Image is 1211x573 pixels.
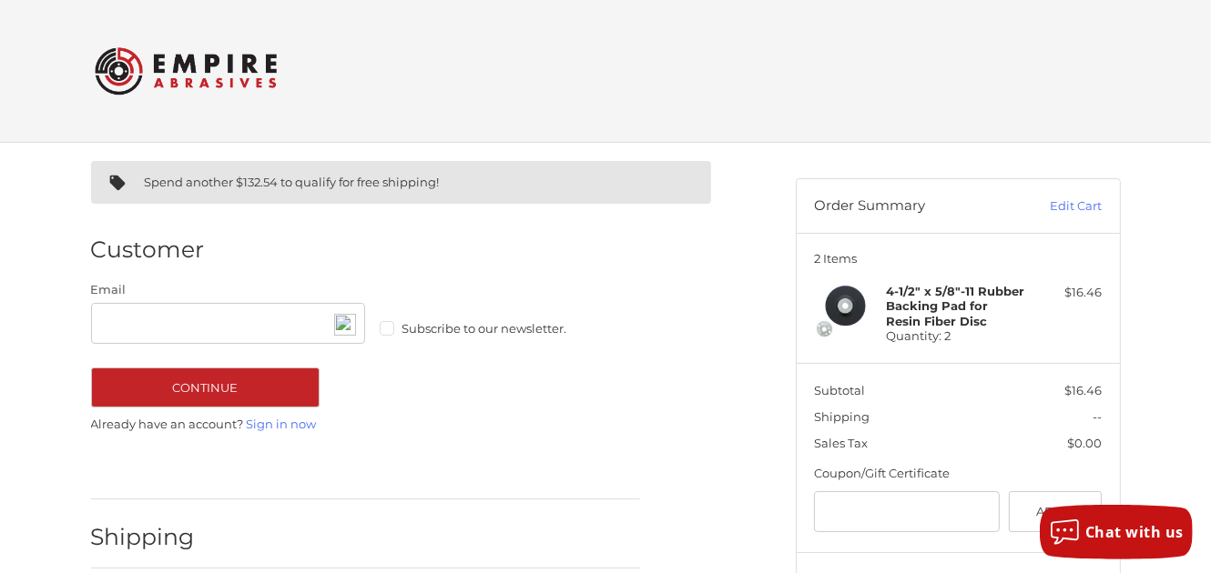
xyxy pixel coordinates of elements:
[1067,436,1102,450] span: $0.00
[91,416,640,434] p: Already have an account?
[1093,409,1102,424] span: --
[334,314,356,336] img: npw-badge-icon-locked.svg
[91,523,198,551] h2: Shipping
[814,491,1000,532] input: Gift Certificate or Coupon Code
[1030,284,1102,302] div: $16.46
[814,197,1010,216] h3: Order Summary
[85,448,230,481] iframe: PayPal-paypal
[814,436,868,450] span: Sales Tax
[1040,505,1193,559] button: Chat with us
[249,448,394,481] iframe: PayPal-paylater
[814,465,1102,483] div: Coupon/Gift Certificate
[814,251,1102,266] h3: 2 Items
[814,409,870,424] span: Shipping
[886,284,1024,328] strong: 4-1/2" x 5/8"-11 Rubber Backing Pad for Resin Fiber Disc
[145,175,440,189] span: Spend another $132.54 to qualify for free shipping!
[247,417,317,431] a: Sign in now
[402,321,566,336] span: Subscribe to our newsletter.
[91,236,205,264] h2: Customer
[886,284,1025,343] h4: Quantity: 2
[814,383,865,397] span: Subtotal
[95,35,277,106] img: Empire Abrasives
[1010,197,1102,216] a: Edit Cart
[91,281,366,299] label: Email
[91,367,320,407] button: Continue
[1009,491,1103,532] button: Apply
[1085,522,1184,542] span: Chat with us
[1064,383,1102,397] span: $16.46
